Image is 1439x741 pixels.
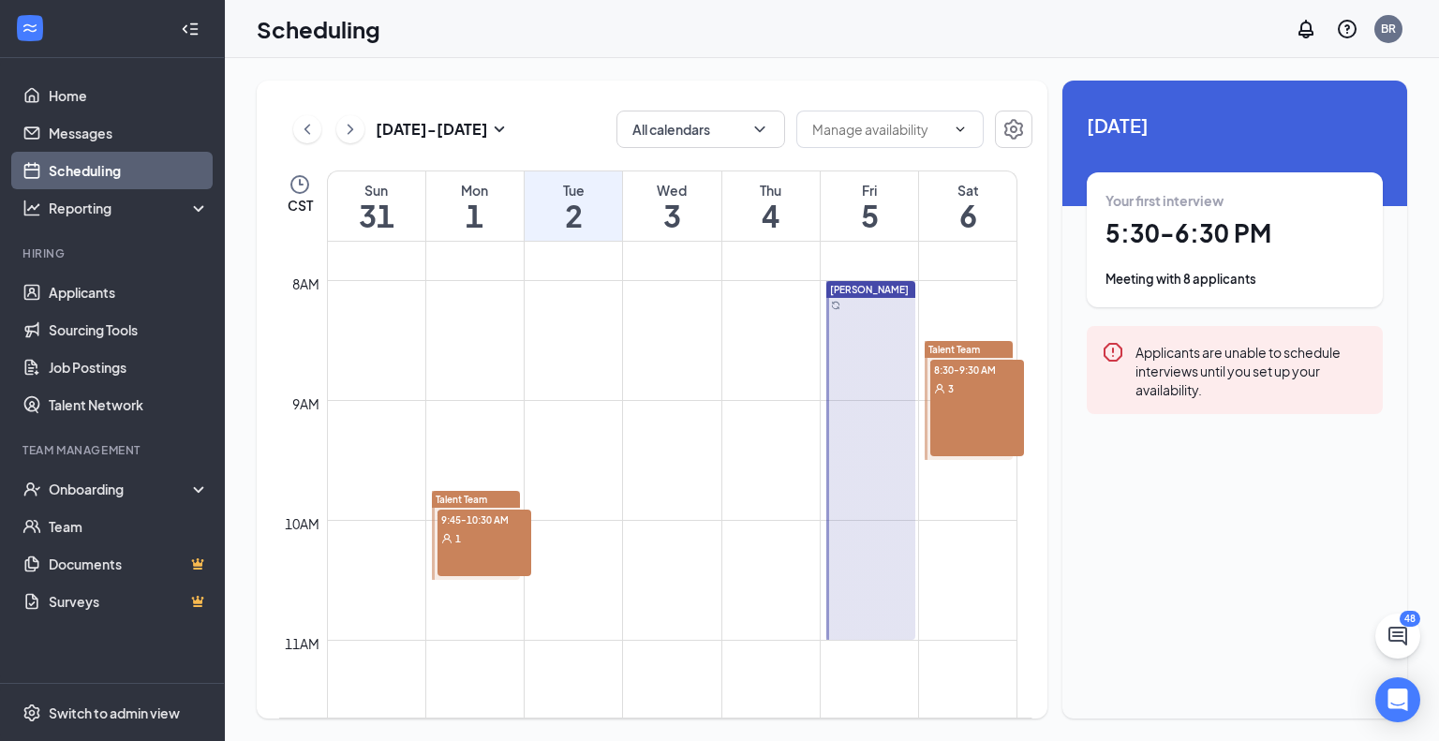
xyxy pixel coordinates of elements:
[49,704,180,722] div: Switch to admin view
[1105,270,1364,289] div: Meeting with 8 applicants
[722,200,820,231] h1: 4
[821,171,918,241] a: September 5, 2025
[919,181,1016,200] div: Sat
[1102,341,1124,363] svg: Error
[821,181,918,200] div: Fri
[49,274,209,311] a: Applicants
[328,181,425,200] div: Sun
[22,442,205,458] div: Team Management
[750,120,769,139] svg: ChevronDown
[488,118,511,141] svg: SmallChevronDown
[376,119,488,140] h3: [DATE] - [DATE]
[919,200,1016,231] h1: 6
[722,181,820,200] div: Thu
[930,360,1024,378] span: 8:30-9:30 AM
[22,704,41,722] svg: Settings
[948,382,954,395] span: 3
[426,181,524,200] div: Mon
[49,508,209,545] a: Team
[1087,111,1383,140] span: [DATE]
[436,494,487,505] span: Talent Team
[49,545,209,583] a: DocumentsCrown
[821,200,918,231] h1: 5
[22,480,41,498] svg: UserCheck
[438,510,531,528] span: 9:45-10:30 AM
[22,245,205,261] div: Hiring
[995,111,1032,148] button: Settings
[298,118,317,141] svg: ChevronLeft
[49,583,209,620] a: SurveysCrown
[1105,217,1364,249] h1: 5:30 - 6:30 PM
[49,386,209,423] a: Talent Network
[1381,21,1396,37] div: BR
[441,533,452,544] svg: User
[1295,18,1317,40] svg: Notifications
[289,274,323,294] div: 8am
[1002,118,1025,141] svg: Settings
[281,513,323,534] div: 10am
[1105,191,1364,210] div: Your first interview
[525,181,622,200] div: Tue
[426,171,524,241] a: September 1, 2025
[928,344,980,355] span: Talent Team
[328,171,425,241] a: August 31, 2025
[623,171,720,241] a: September 3, 2025
[22,199,41,217] svg: Analysis
[1375,614,1420,659] button: ChatActive
[812,119,945,140] input: Manage availability
[281,633,323,654] div: 11am
[181,20,200,38] svg: Collapse
[1375,677,1420,722] div: Open Intercom Messenger
[1336,18,1358,40] svg: QuestionInfo
[525,171,622,241] a: September 2, 2025
[21,19,39,37] svg: WorkstreamLogo
[1135,341,1368,399] div: Applicants are unable to schedule interviews until you set up your availability.
[722,171,820,241] a: September 4, 2025
[288,196,313,215] span: CST
[328,200,425,231] h1: 31
[623,200,720,231] h1: 3
[293,115,321,143] button: ChevronLeft
[49,114,209,152] a: Messages
[49,311,209,348] a: Sourcing Tools
[49,77,209,114] a: Home
[341,118,360,141] svg: ChevronRight
[49,480,193,498] div: Onboarding
[623,181,720,200] div: Wed
[934,383,945,394] svg: User
[289,173,311,196] svg: Clock
[616,111,785,148] button: All calendarsChevronDown
[525,200,622,231] h1: 2
[919,171,1016,241] a: September 6, 2025
[830,284,909,295] span: [PERSON_NAME]
[455,532,461,545] span: 1
[49,348,209,386] a: Job Postings
[426,200,524,231] h1: 1
[1400,611,1420,627] div: 48
[831,301,840,310] svg: Sync
[953,122,968,137] svg: ChevronDown
[49,199,210,217] div: Reporting
[336,115,364,143] button: ChevronRight
[49,152,209,189] a: Scheduling
[1387,625,1409,647] svg: ChatActive
[289,393,323,414] div: 9am
[257,13,380,45] h1: Scheduling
